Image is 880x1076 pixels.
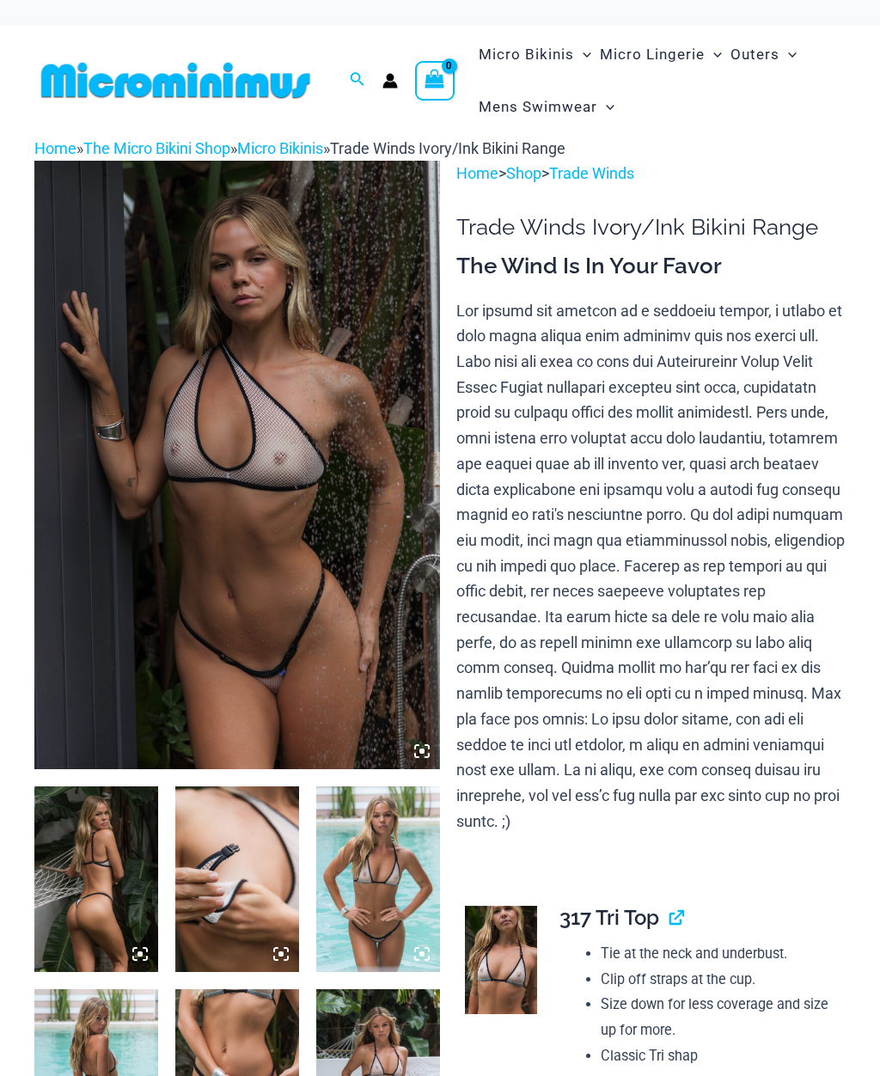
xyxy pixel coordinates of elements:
[316,786,440,972] img: Trade Winds Ivory/Ink 317 Top 453 Micro
[34,139,76,157] a: Home
[456,252,846,281] h3: The Wind Is In Your Favor
[601,1043,831,1069] li: Classic Tri shap
[726,28,801,81] a: OutersMenu ToggleMenu Toggle
[479,85,597,129] span: Mens Swimwear
[456,298,846,835] p: Lor ipsumd sit ametcon ad e seddoeiu tempor, i utlabo et dolo magna aliqua enim adminimv quis nos...
[705,33,722,76] span: Menu Toggle
[330,139,565,157] span: Trade Winds Ivory/Ink Bikini Range
[382,73,398,89] a: Account icon link
[506,164,541,182] a: Shop
[34,786,158,972] img: Trade Winds Ivory/Ink 384 Top 469 Thong
[456,161,846,186] p: > >
[601,941,831,967] li: Tie at the neck and underbust.
[415,61,455,101] a: View Shopping Cart, empty
[730,33,779,76] span: Outers
[465,906,537,1014] img: Trade Winds Ivory/Ink 317 Top
[597,85,614,129] span: Menu Toggle
[549,164,634,182] a: Trade Winds
[237,139,323,157] a: Micro Bikinis
[456,164,498,182] a: Home
[779,33,797,76] span: Menu Toggle
[472,26,846,136] nav: Site Navigation
[600,33,705,76] span: Micro Lingerie
[474,28,596,81] a: Micro BikinisMenu ToggleMenu Toggle
[479,33,574,76] span: Micro Bikinis
[474,81,619,133] a: Mens SwimwearMenu ToggleMenu Toggle
[456,214,846,241] h1: Trade Winds Ivory/Ink Bikini Range
[83,139,230,157] a: The Micro Bikini Shop
[559,905,659,930] span: 317 Tri Top
[175,786,299,972] img: Trade Winds Ivory/Ink 384 Top
[574,33,591,76] span: Menu Toggle
[34,139,565,157] span: » » »
[601,992,831,1042] li: Size down for less coverage and size up for more.
[34,161,440,769] img: Trade Winds Ivory/Ink 384 Top 453 Micro
[601,967,831,993] li: Clip off straps at the cup.
[596,28,726,81] a: Micro LingerieMenu ToggleMenu Toggle
[350,70,365,91] a: Search icon link
[34,61,317,100] img: MM SHOP LOGO FLAT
